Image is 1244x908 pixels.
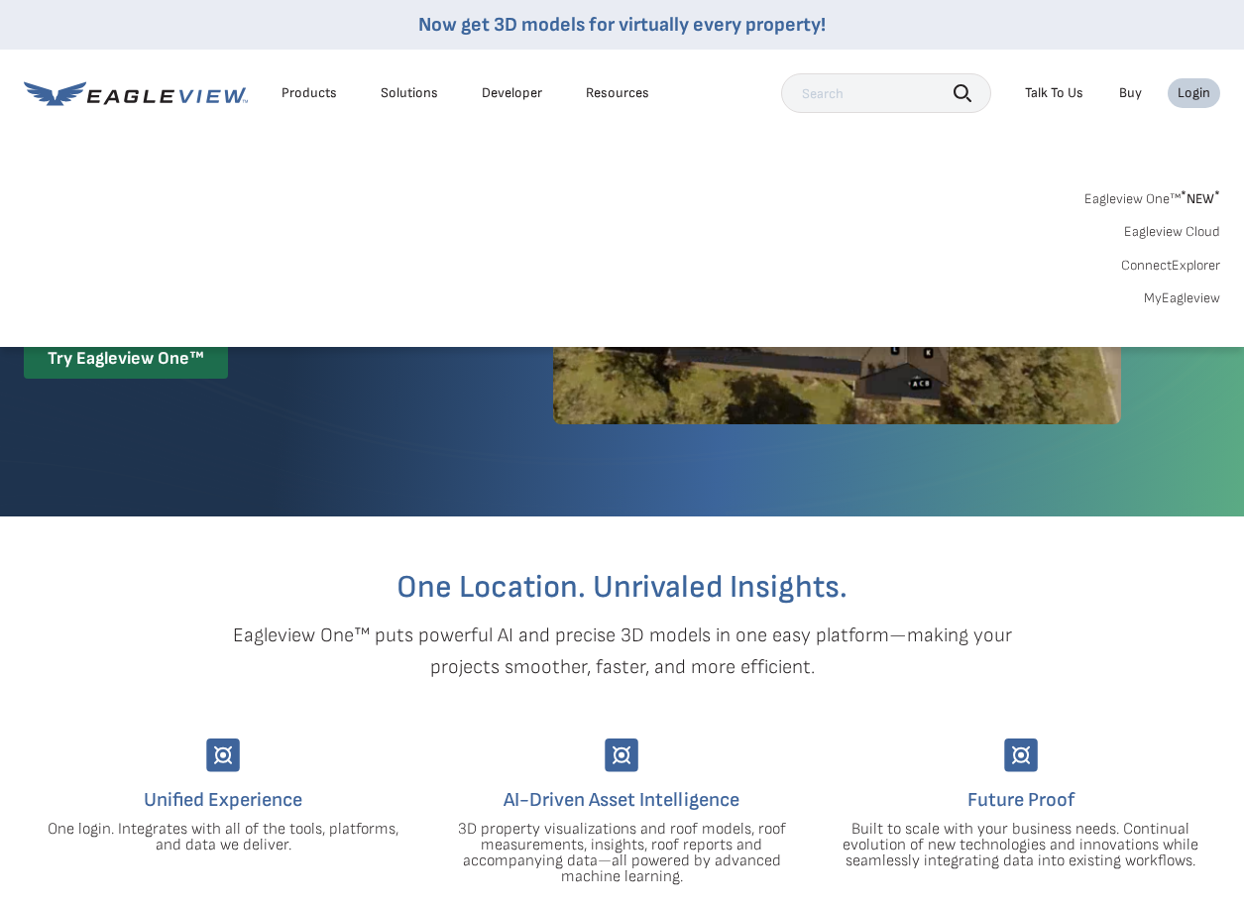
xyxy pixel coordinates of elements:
h2: One Location. Unrivaled Insights. [39,572,1205,604]
a: Eagleview Cloud [1124,223,1220,241]
a: MyEagleview [1144,289,1220,307]
a: Eagleview One™*NEW* [1084,184,1220,207]
p: 3D property visualizations and roof models, roof measurements, insights, roof reports and accompa... [437,822,806,885]
a: Now get 3D models for virtually every property! [418,13,826,37]
span: NEW [1181,190,1220,207]
p: Eagleview One™ puts powerful AI and precise 3D models in one easy platform—making your projects s... [198,620,1047,683]
div: Solutions [381,84,438,102]
input: Search [781,73,991,113]
div: Login [1178,84,1210,102]
a: ConnectExplorer [1121,257,1220,275]
div: Products [282,84,337,102]
h4: Unified Experience [39,784,407,816]
img: Group-9744.svg [605,738,638,772]
p: One login. Integrates with all of the tools, platforms, and data we deliver. [39,822,407,853]
img: Group-9744.svg [206,738,240,772]
a: Developer [482,84,542,102]
div: Resources [586,84,649,102]
div: Try Eagleview One™ [24,340,228,379]
div: Talk To Us [1025,84,1083,102]
h4: AI-Driven Asset Intelligence [437,784,806,816]
a: Buy [1119,84,1142,102]
p: Built to scale with your business needs. Continual evolution of new technologies and innovations ... [837,822,1205,869]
